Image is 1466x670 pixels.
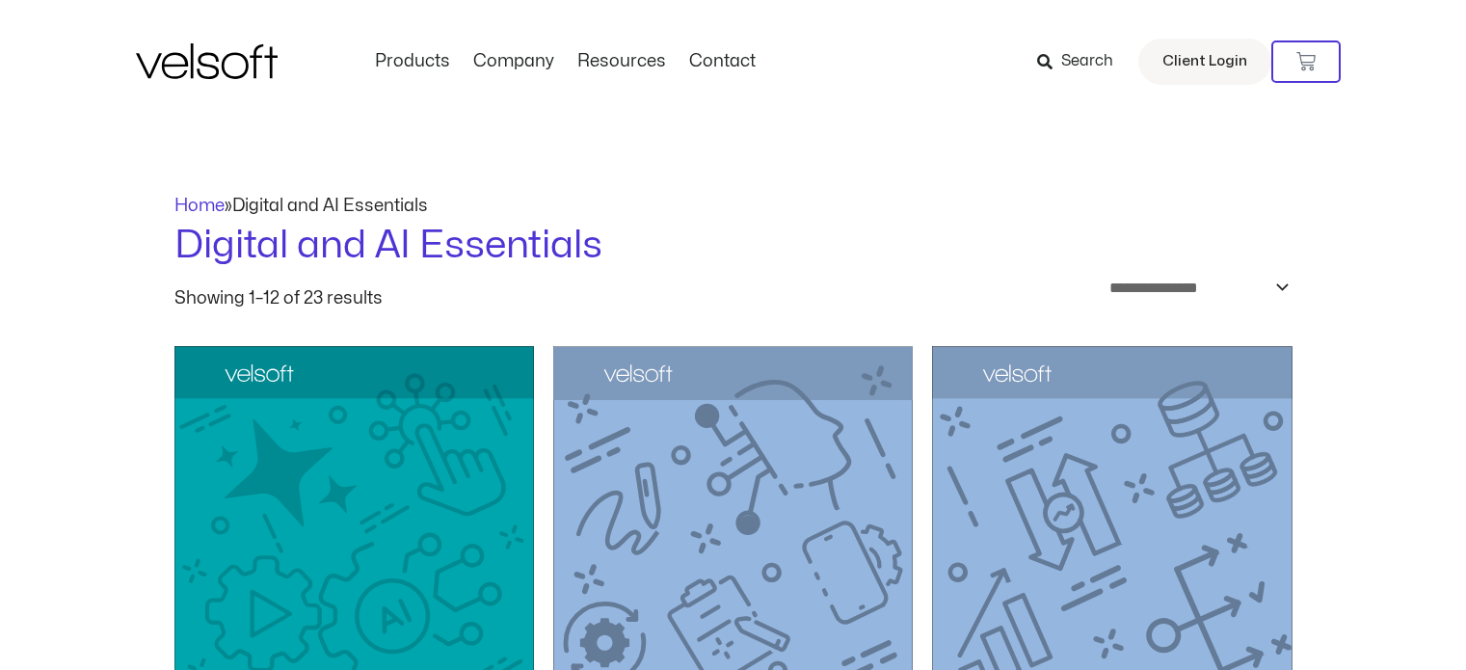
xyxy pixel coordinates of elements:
img: Velsoft Training Materials [136,43,278,79]
a: Client Login [1138,39,1271,85]
h1: Digital and AI Essentials [174,219,1293,273]
a: Home [174,198,225,214]
span: Digital and AI Essentials [232,198,428,214]
a: CompanyMenu Toggle [462,51,566,72]
a: ContactMenu Toggle [678,51,767,72]
a: ResourcesMenu Toggle [566,51,678,72]
select: Shop order [1097,273,1293,303]
p: Showing 1–12 of 23 results [174,290,383,308]
nav: Menu [363,51,767,72]
span: Client Login [1162,49,1247,74]
a: Search [1037,45,1127,78]
span: Search [1061,49,1113,74]
span: » [174,198,428,214]
a: ProductsMenu Toggle [363,51,462,72]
